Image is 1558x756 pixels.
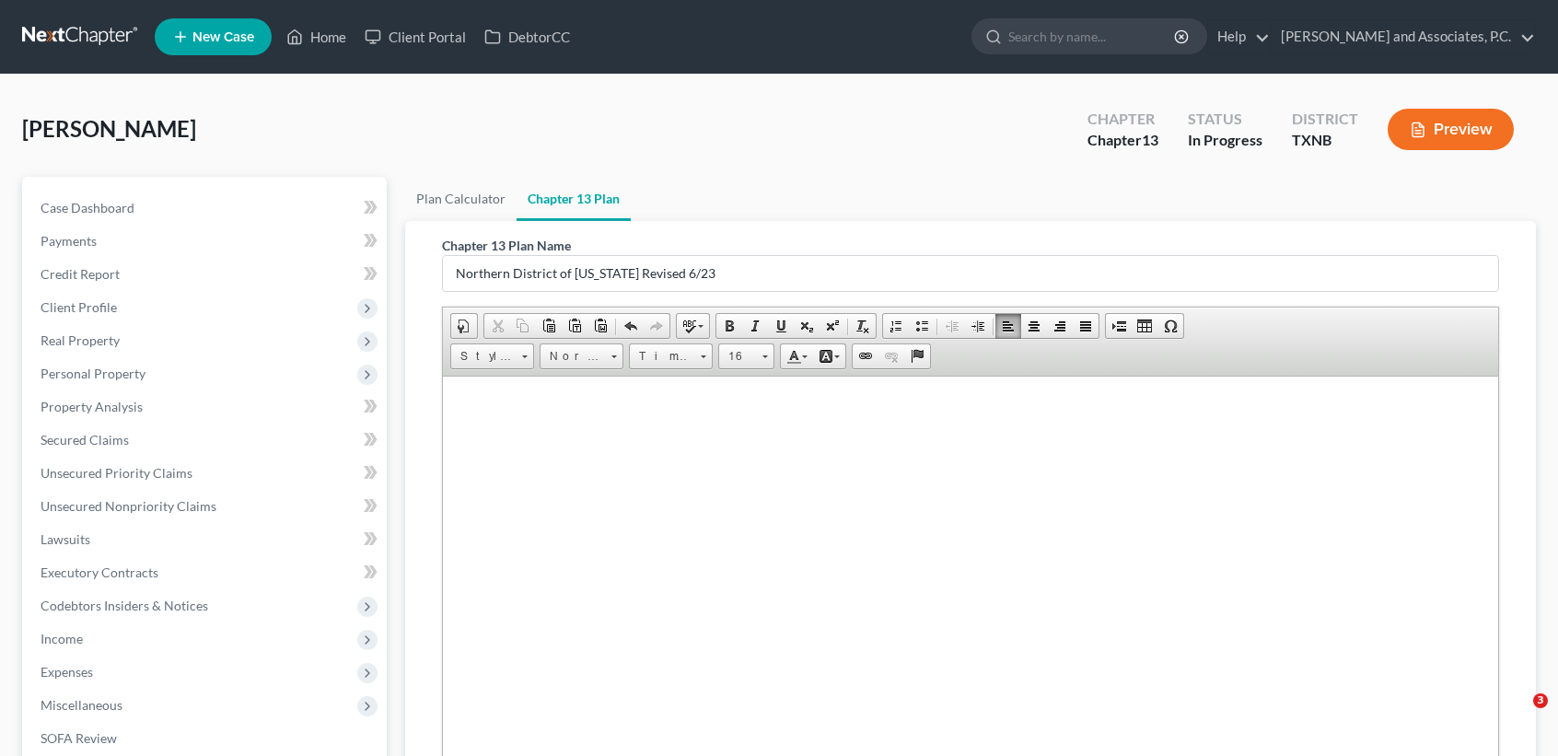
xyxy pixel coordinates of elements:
span: Credit Report [41,266,120,282]
span: [PERSON_NAME] [22,115,196,142]
a: Table [1132,314,1157,338]
span: Client Profile [41,299,117,315]
span: Executory Contracts [41,564,158,580]
span: Codebtors Insiders & Notices [41,598,208,613]
input: Enter name... [443,256,1498,291]
a: Superscript [820,314,845,338]
a: Decrease Indent [939,314,965,338]
iframe: Intercom live chat [1495,693,1540,738]
a: Normal [540,343,623,369]
span: Payments [41,233,97,249]
a: Styles [450,343,534,369]
a: Case Dashboard [26,192,387,225]
a: Lawsuits [26,523,387,556]
a: Client Portal [355,20,475,53]
a: Insert Page Break for Printing [1106,314,1132,338]
div: District [1292,109,1358,130]
div: Chapter [1087,109,1158,130]
a: Unsecured Priority Claims [26,457,387,490]
span: 16 [719,344,756,368]
span: Normal [541,344,605,368]
a: Bold [716,314,742,338]
span: Lawsuits [41,531,90,547]
a: Executory Contracts [26,556,387,589]
a: Anchor [904,344,930,368]
a: Center [1021,314,1047,338]
span: Personal Property [41,366,145,381]
span: Expenses [41,664,93,680]
div: In Progress [1188,130,1262,151]
span: Secured Claims [41,432,129,448]
span: Property Analysis [41,399,143,414]
a: Text Color [781,344,813,368]
a: Paste [536,314,562,338]
a: Document Properties [451,314,477,338]
a: Paste as plain text [562,314,587,338]
span: New Case [192,30,254,44]
a: Insert Special Character [1157,314,1183,338]
a: Insert/Remove Bulleted List [909,314,935,338]
span: Miscellaneous [41,697,122,713]
a: Justify [1073,314,1099,338]
a: Underline [768,314,794,338]
a: Subscript [794,314,820,338]
span: Styles [451,344,516,368]
a: Unsecured Nonpriority Claims [26,490,387,523]
a: Times New Roman [629,343,713,369]
span: Unsecured Nonpriority Claims [41,498,216,514]
a: Chapter 13 Plan [517,177,631,221]
a: Paste from Word [587,314,613,338]
a: Redo [644,314,669,338]
span: SOFA Review [41,730,117,746]
span: Case Dashboard [41,200,134,215]
div: TXNB [1292,130,1358,151]
a: Background Color [813,344,845,368]
a: Link [853,344,878,368]
div: Status [1188,109,1262,130]
span: Unsecured Priority Claims [41,465,192,481]
span: 13 [1142,131,1158,148]
a: Payments [26,225,387,258]
a: DebtorCC [475,20,579,53]
span: Income [41,631,83,646]
a: Remove Format [850,314,876,338]
a: Spell Checker [677,314,709,338]
a: Home [277,20,355,53]
span: Real Property [41,332,120,348]
a: Cut [484,314,510,338]
span: Times New Roman [630,344,694,368]
a: 16 [718,343,774,369]
a: Help [1208,20,1270,53]
a: Plan Calculator [405,177,517,221]
a: Credit Report [26,258,387,291]
button: Preview [1388,109,1514,150]
a: [PERSON_NAME] and Associates, P.C. [1272,20,1535,53]
a: Align Right [1047,314,1073,338]
a: Copy [510,314,536,338]
a: Secured Claims [26,424,387,457]
a: Align Left [995,314,1021,338]
a: SOFA Review [26,722,387,755]
a: Increase Indent [965,314,991,338]
a: Italic [742,314,768,338]
label: Chapter 13 Plan Name [442,236,571,255]
div: Chapter [1087,130,1158,151]
a: Property Analysis [26,390,387,424]
a: Undo [618,314,644,338]
a: Unlink [878,344,904,368]
span: 3 [1533,693,1548,708]
input: Search by name... [1008,19,1177,53]
a: Insert/Remove Numbered List [883,314,909,338]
